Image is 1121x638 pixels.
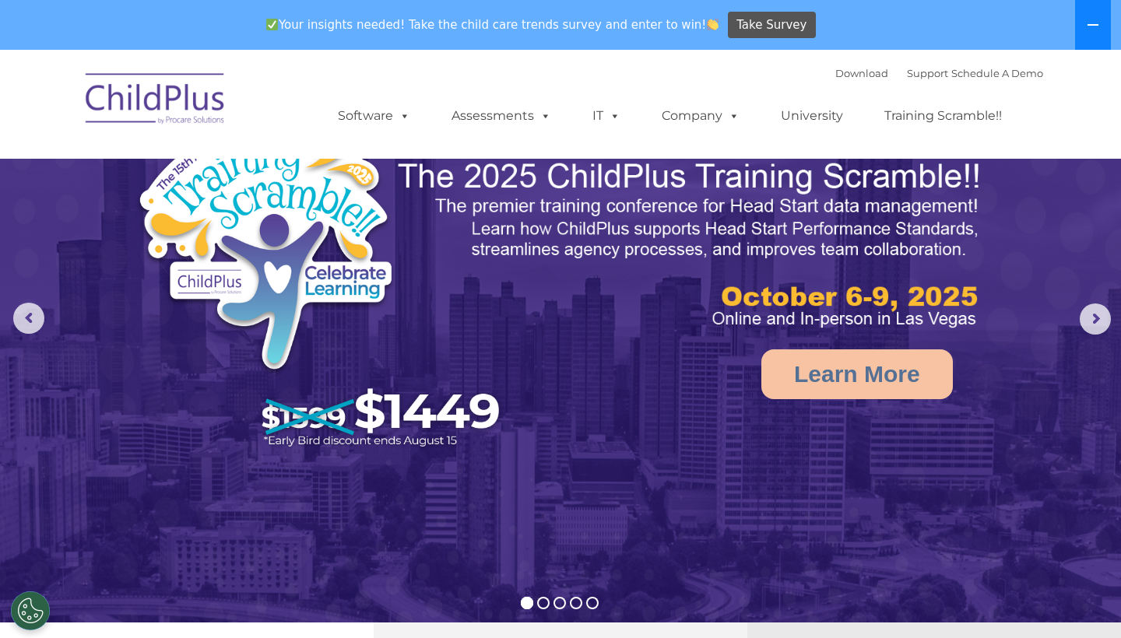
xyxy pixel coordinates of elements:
a: Assessments [436,100,567,131]
a: Schedule A Demo [951,67,1043,79]
a: IT [577,100,636,131]
img: ChildPlus by Procare Solutions [78,62,234,140]
span: Phone number [216,167,283,178]
span: Last name [216,103,264,114]
a: Company [646,100,755,131]
span: Take Survey [736,12,806,39]
img: ✅ [266,19,278,30]
a: Download [835,67,888,79]
a: Support [907,67,948,79]
a: Software [322,100,426,131]
a: Take Survey [728,12,816,39]
img: 👏 [707,19,719,30]
iframe: Chat Widget [859,470,1121,638]
a: Training Scramble!! [869,100,1017,131]
a: University [765,100,859,131]
span: Your insights needed! Take the child care trends survey and enter to win! [259,10,726,40]
font: | [835,67,1043,79]
a: Learn More [761,349,953,399]
button: Cookies Settings [11,591,50,630]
